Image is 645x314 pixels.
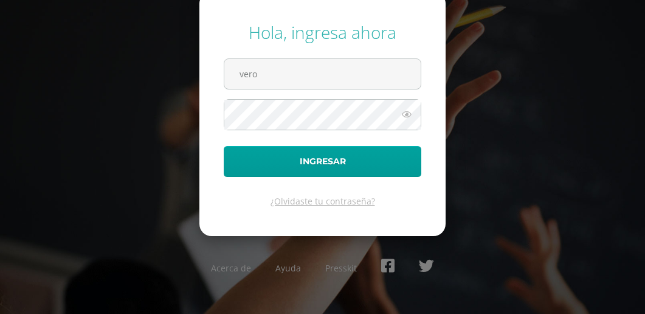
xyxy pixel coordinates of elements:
[325,262,357,274] a: Presskit
[275,262,301,274] a: Ayuda
[271,195,375,207] a: ¿Olvidaste tu contraseña?
[224,146,421,177] button: Ingresar
[211,262,251,274] a: Acerca de
[224,21,421,44] div: Hola, ingresa ahora
[224,59,421,89] input: Correo electrónico o usuario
